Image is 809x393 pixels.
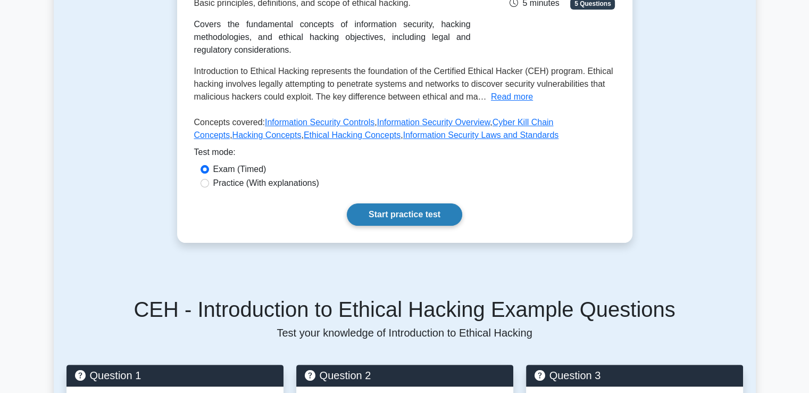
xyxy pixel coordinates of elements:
[66,326,743,339] p: Test your knowledge of Introduction to Ethical Hacking
[304,130,401,140] a: Ethical Hacking Concepts
[265,118,374,127] a: Information Security Controls
[535,369,735,382] h5: Question 3
[213,163,266,176] label: Exam (Timed)
[305,369,505,382] h5: Question 2
[377,118,490,127] a: Information Security Overview
[347,203,462,226] a: Start practice test
[194,116,615,146] p: Concepts covered: , , , , ,
[213,177,319,190] label: Practice (With explanations)
[403,130,559,140] a: Information Security Laws and Standards
[66,297,743,322] h5: CEH - Introduction to Ethical Hacking Example Questions
[194,18,471,56] div: Covers the fundamental concepts of information security, hacking methodologies, and ethical hacki...
[491,91,533,103] button: Read more
[194,67,613,101] span: Introduction to Ethical Hacking represents the foundation of the Certified Ethical Hacker (CEH) p...
[232,130,302,140] a: Hacking Concepts
[194,146,615,163] div: Test mode:
[75,369,275,382] h5: Question 1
